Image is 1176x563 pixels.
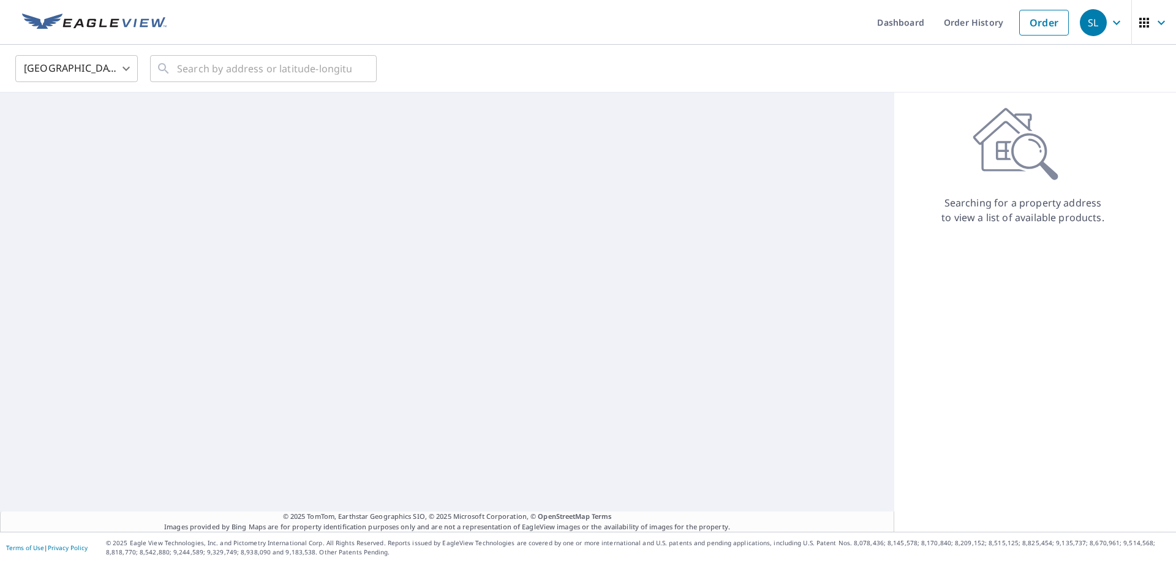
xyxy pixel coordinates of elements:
[6,543,44,552] a: Terms of Use
[6,544,88,551] p: |
[177,51,352,86] input: Search by address or latitude-longitude
[48,543,88,552] a: Privacy Policy
[538,512,589,521] a: OpenStreetMap
[106,538,1170,557] p: © 2025 Eagle View Technologies, Inc. and Pictometry International Corp. All Rights Reserved. Repo...
[592,512,612,521] a: Terms
[941,195,1105,225] p: Searching for a property address to view a list of available products.
[15,51,138,86] div: [GEOGRAPHIC_DATA]
[283,512,612,522] span: © 2025 TomTom, Earthstar Geographics SIO, © 2025 Microsoft Corporation, ©
[1080,9,1107,36] div: SL
[1019,10,1069,36] a: Order
[22,13,167,32] img: EV Logo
